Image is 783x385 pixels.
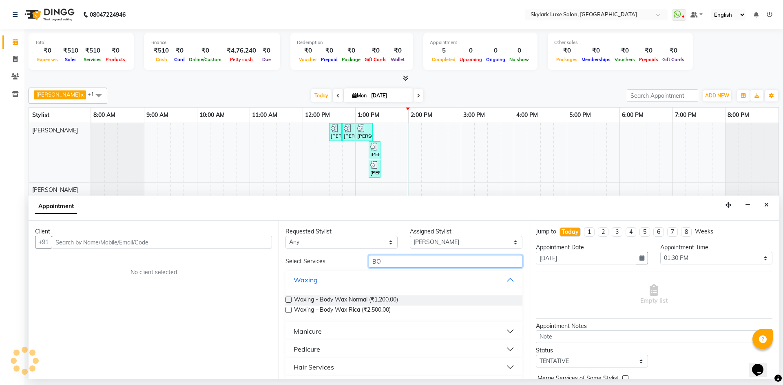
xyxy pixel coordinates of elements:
div: Appointment Time [660,243,772,252]
span: Sales [63,57,79,62]
button: Waxing [289,273,519,287]
button: Pedicure [289,342,519,356]
li: 5 [639,227,650,237]
div: Requested Stylist [285,227,398,236]
span: No show [507,57,531,62]
a: 12:00 PM [303,109,332,121]
span: Petty cash [228,57,255,62]
div: Today [562,228,579,236]
input: yyyy-mm-dd [536,252,636,264]
div: Weeks [695,227,713,236]
li: 6 [653,227,664,237]
div: [PERSON_NAME], TK02, 01:15 PM-01:20 PM, Threading - Forhead [369,161,380,176]
span: [PERSON_NAME] [36,91,80,98]
span: Products [104,57,127,62]
a: 2:00 PM [409,109,434,121]
span: Package [340,57,363,62]
div: Client [35,227,272,236]
div: Jump to [536,227,556,236]
button: Close [761,199,772,211]
div: [PERSON_NAME], TK02, 01:15 PM-01:25 PM, Waxing - Upper Lips [GEOGRAPHIC_DATA] [369,143,380,158]
div: ₹510 [82,46,104,55]
button: +91 [35,236,52,249]
div: No client selected [55,268,252,277]
span: Gift Cards [363,57,389,62]
input: Search Appointment [627,89,698,102]
span: Waxing - Body Wax Rica (₹2,500.00) [294,306,391,316]
a: 9:00 AM [144,109,170,121]
span: Gift Cards [660,57,686,62]
div: ₹0 [660,46,686,55]
span: ADD NEW [705,92,729,99]
a: 5:00 PM [567,109,593,121]
button: ADD NEW [703,90,731,101]
span: Packages [554,57,580,62]
div: ₹0 [319,46,340,55]
span: Mon [350,92,369,99]
li: 8 [681,227,692,237]
input: 2025-09-01 [369,90,409,102]
img: logo [21,3,77,26]
span: Upcoming [458,57,484,62]
div: Waxing [294,275,318,285]
span: Voucher [297,57,319,62]
div: Appointment Date [536,243,648,252]
span: Completed [430,57,458,62]
div: Total [35,39,127,46]
li: 7 [667,227,678,237]
span: Services [82,57,104,62]
div: 0 [507,46,531,55]
div: Hair Services [294,362,334,372]
span: Prepaids [637,57,660,62]
div: Other sales [554,39,686,46]
span: Appointment [35,199,77,214]
div: Appointment Notes [536,322,772,330]
div: ₹510 [60,46,82,55]
span: Vouchers [613,57,637,62]
div: Status [536,346,648,355]
div: ₹0 [637,46,660,55]
span: Waxing - Body Wax Normal (₹1,200.00) [294,295,398,306]
div: ₹510 [150,46,172,55]
b: 08047224946 [90,3,126,26]
div: Assigned Stylist [410,227,522,236]
div: Redemption [297,39,407,46]
div: 5 [430,46,458,55]
a: 7:00 PM [673,109,699,121]
div: ₹0 [172,46,187,55]
button: Hair Services [289,360,519,374]
span: Merge Services of Same Stylist [537,374,619,384]
div: ₹0 [104,46,127,55]
span: [PERSON_NAME] [32,186,78,194]
span: [PERSON_NAME] [32,127,78,134]
span: Wallet [389,57,407,62]
a: 1:00 PM [356,109,381,121]
div: ₹0 [554,46,580,55]
div: Appointment [430,39,531,46]
span: Card [172,57,187,62]
a: 6:00 PM [620,109,646,121]
span: Online/Custom [187,57,223,62]
div: ₹0 [297,46,319,55]
div: 0 [484,46,507,55]
div: ₹0 [35,46,60,55]
li: 1 [584,227,595,237]
a: 3:00 PM [461,109,487,121]
span: Today [311,89,332,102]
div: ₹0 [389,46,407,55]
div: ₹0 [340,46,363,55]
div: [PERSON_NAME] MAM, TK01, 12:30 PM-12:45 PM, HAIR WASH 2 [330,124,341,140]
span: Ongoing [484,57,507,62]
span: Due [260,57,273,62]
div: ₹0 [613,46,637,55]
span: Expenses [35,57,60,62]
a: 8:00 AM [91,109,117,121]
div: ₹0 [259,46,274,55]
div: Pedicure [294,344,320,354]
div: ₹4,76,240 [223,46,259,55]
div: [PERSON_NAME], TK02, 01:00 PM-01:20 PM, Threading - Eyebrow [356,124,372,140]
span: Stylist [32,111,49,119]
div: [PERSON_NAME], TK02, 12:45 PM-01:00 PM, Waxing - Underarm Rica [343,124,354,140]
a: 10:00 AM [197,109,227,121]
span: +1 [88,91,100,97]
